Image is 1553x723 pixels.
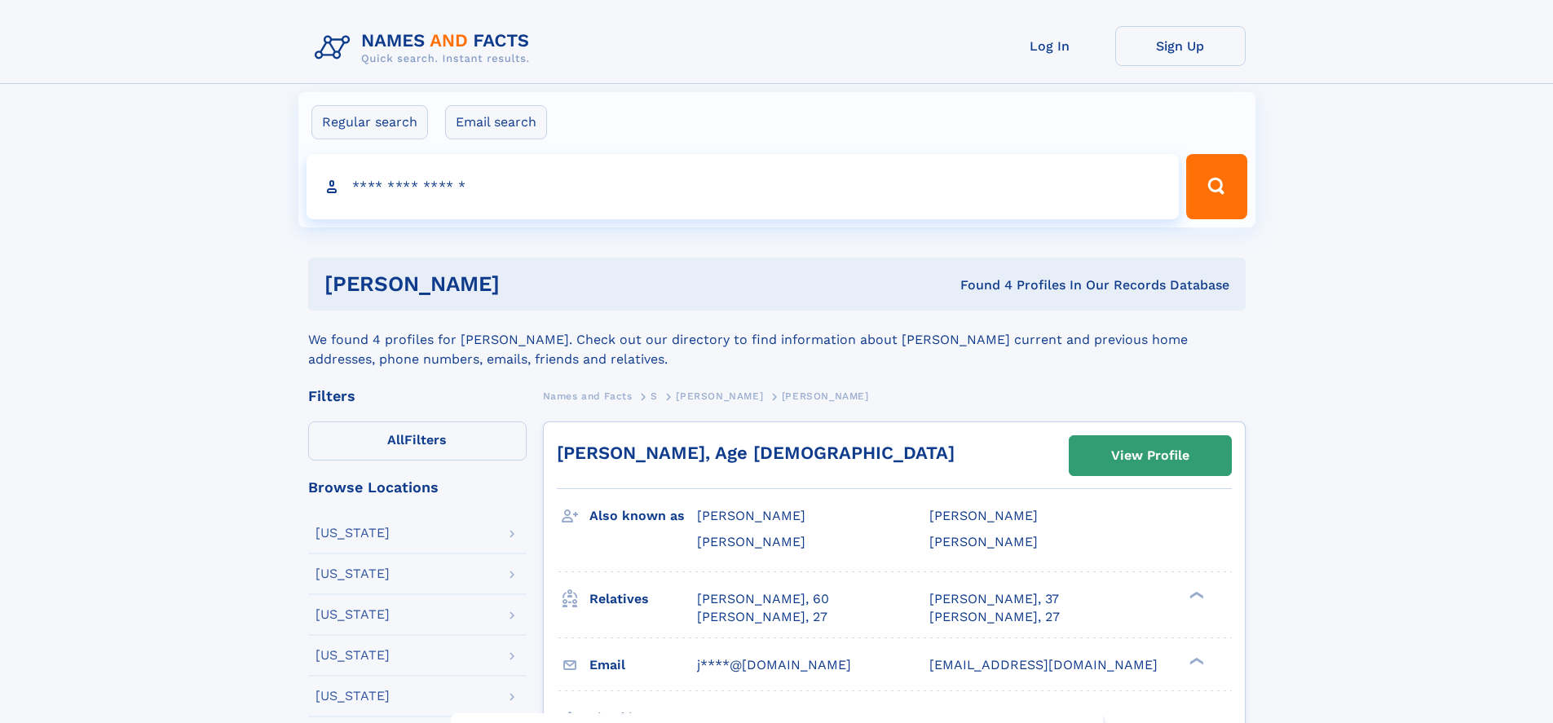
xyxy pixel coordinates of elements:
[308,480,527,495] div: Browse Locations
[697,508,805,523] span: [PERSON_NAME]
[697,608,827,626] a: [PERSON_NAME], 27
[308,311,1246,369] div: We found 4 profiles for [PERSON_NAME]. Check out our directory to find information about [PERSON_...
[1185,589,1205,600] div: ❯
[315,690,390,703] div: [US_STATE]
[929,657,1158,672] span: [EMAIL_ADDRESS][DOMAIN_NAME]
[543,386,633,406] a: Names and Facts
[324,274,730,294] h1: [PERSON_NAME]
[1185,655,1205,666] div: ❯
[315,527,390,540] div: [US_STATE]
[315,649,390,662] div: [US_STATE]
[557,443,955,463] a: [PERSON_NAME], Age [DEMOGRAPHIC_DATA]
[308,389,527,403] div: Filters
[929,590,1059,608] a: [PERSON_NAME], 37
[589,502,697,530] h3: Also known as
[697,534,805,549] span: [PERSON_NAME]
[651,386,658,406] a: S
[985,26,1115,66] a: Log In
[697,590,829,608] a: [PERSON_NAME], 60
[308,421,527,461] label: Filters
[311,105,428,139] label: Regular search
[929,508,1038,523] span: [PERSON_NAME]
[1111,437,1189,474] div: View Profile
[387,432,404,447] span: All
[308,26,543,70] img: Logo Names and Facts
[315,608,390,621] div: [US_STATE]
[929,608,1060,626] a: [PERSON_NAME], 27
[1186,154,1246,219] button: Search Button
[1070,436,1231,475] a: View Profile
[730,276,1229,294] div: Found 4 Profiles In Our Records Database
[307,154,1180,219] input: search input
[676,390,763,402] span: [PERSON_NAME]
[782,390,869,402] span: [PERSON_NAME]
[315,567,390,580] div: [US_STATE]
[1115,26,1246,66] a: Sign Up
[589,585,697,613] h3: Relatives
[445,105,547,139] label: Email search
[651,390,658,402] span: S
[676,386,763,406] a: [PERSON_NAME]
[929,534,1038,549] span: [PERSON_NAME]
[589,651,697,679] h3: Email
